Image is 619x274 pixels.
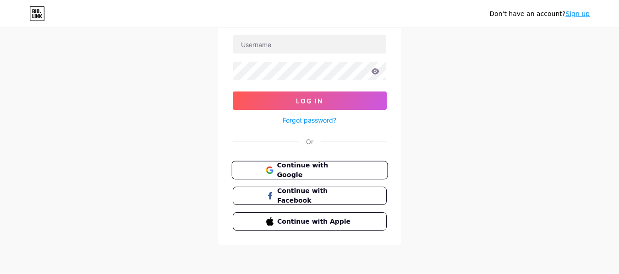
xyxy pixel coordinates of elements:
button: Continue with Facebook [233,187,387,205]
button: Log In [233,91,387,110]
span: Continue with Facebook [277,186,353,205]
button: Continue with Google [231,161,388,180]
input: Username [233,35,386,54]
span: Log In [296,97,323,105]
a: Forgot password? [283,115,336,125]
a: Sign up [565,10,590,17]
button: Continue with Apple [233,212,387,231]
span: Continue with Apple [277,217,353,226]
span: Continue with Google [277,161,353,180]
div: Don't have an account? [489,9,590,19]
a: Continue with Google [233,161,387,179]
div: Or [306,137,313,146]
